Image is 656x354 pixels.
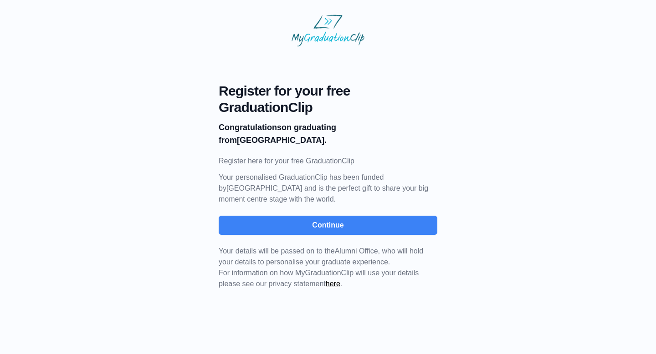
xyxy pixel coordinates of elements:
[292,15,364,46] img: MyGraduationClip
[219,216,437,235] button: Continue
[219,83,437,99] span: Register for your free
[219,172,437,205] p: Your personalised GraduationClip has been funded by [GEOGRAPHIC_DATA] and is the perfect gift to ...
[219,156,437,167] p: Register here for your free GraduationClip
[219,247,423,288] span: For information on how MyGraduationClip will use your details please see our privacy statement .
[219,99,437,116] span: GraduationClip
[219,123,282,132] b: Congratulations
[219,247,423,266] span: Your details will be passed on to the , who will hold your details to personalise your graduate e...
[219,121,437,147] p: on graduating from [GEOGRAPHIC_DATA].
[335,247,378,255] span: Alumni Office
[326,280,340,288] a: here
